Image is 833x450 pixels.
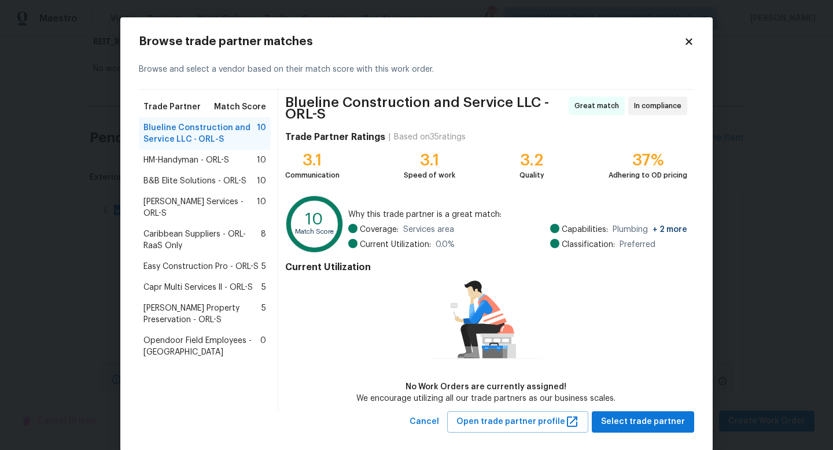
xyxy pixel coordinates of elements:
[562,239,615,250] span: Classification:
[360,224,399,235] span: Coverage:
[305,211,323,227] text: 10
[261,228,266,252] span: 8
[634,100,686,112] span: In compliance
[261,303,266,326] span: 5
[143,175,246,187] span: B&B Elite Solutions - ORL-S
[436,239,455,250] span: 0.0 %
[356,381,615,393] div: No Work Orders are currently assigned!
[609,154,687,166] div: 37%
[261,282,266,293] span: 5
[143,228,261,252] span: Caribbean Suppliers - ORL-RaaS Only
[519,169,544,181] div: Quality
[285,131,385,143] h4: Trade Partner Ratings
[601,415,685,429] span: Select trade partner
[261,261,266,272] span: 5
[592,411,694,433] button: Select trade partner
[653,226,687,234] span: + 2 more
[143,335,260,358] span: Opendoor Field Employees - [GEOGRAPHIC_DATA]
[410,415,439,429] span: Cancel
[143,196,257,219] span: [PERSON_NAME] Services - ORL-S
[609,169,687,181] div: Adhering to OD pricing
[285,154,340,166] div: 3.1
[360,239,431,250] span: Current Utilization:
[574,100,624,112] span: Great match
[405,411,444,433] button: Cancel
[519,154,544,166] div: 3.2
[285,169,340,181] div: Communication
[139,36,684,47] h2: Browse trade partner matches
[456,415,579,429] span: Open trade partner profile
[214,101,266,113] span: Match Score
[143,303,261,326] span: [PERSON_NAME] Property Preservation - ORL-S
[285,261,687,273] h4: Current Utilization
[143,282,253,293] span: Capr Multi Services ll - ORL-S
[404,169,455,181] div: Speed of work
[257,154,266,166] span: 10
[447,411,588,433] button: Open trade partner profile
[143,122,257,145] span: Blueline Construction and Service LLC - ORL-S
[143,261,259,272] span: Easy Construction Pro - ORL-S
[356,393,615,404] div: We encourage utilizing all our trade partners as our business scales.
[257,122,266,145] span: 10
[403,224,454,235] span: Services area
[385,131,394,143] div: |
[295,228,334,235] text: Match Score
[139,50,694,90] div: Browse and select a vendor based on their match score with this work order.
[620,239,655,250] span: Preferred
[260,335,266,358] span: 0
[143,154,229,166] span: HM-Handyman - ORL-S
[257,196,266,219] span: 10
[143,101,201,113] span: Trade Partner
[394,131,466,143] div: Based on 35 ratings
[613,224,687,235] span: Plumbing
[562,224,608,235] span: Capabilities:
[285,97,565,120] span: Blueline Construction and Service LLC - ORL-S
[257,175,266,187] span: 10
[348,209,687,220] span: Why this trade partner is a great match:
[404,154,455,166] div: 3.1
